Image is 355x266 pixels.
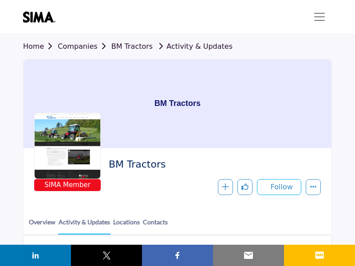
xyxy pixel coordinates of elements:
[113,217,140,234] a: Locations
[58,217,110,235] a: Activity & Updates
[314,250,325,261] img: sms sharing button
[155,42,233,51] a: Activity & Updates
[237,179,252,195] button: Like
[172,250,183,261] img: facebook sharing button
[257,179,301,195] button: Follow
[142,217,168,234] a: Contacts
[58,42,111,51] a: Companies
[306,179,321,195] button: More details
[243,250,254,261] img: email sharing button
[101,250,112,261] img: twitter sharing button
[28,217,56,234] a: Overview
[154,59,201,148] h1: BM Tractors
[30,250,41,261] img: linkedin sharing button
[36,180,99,190] span: SIMA Member
[307,8,332,26] button: Toggle navigation
[109,159,316,170] h2: BM Tractors
[23,42,58,51] a: Home
[111,42,153,51] a: BM Tractors
[23,12,60,23] img: site Logo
